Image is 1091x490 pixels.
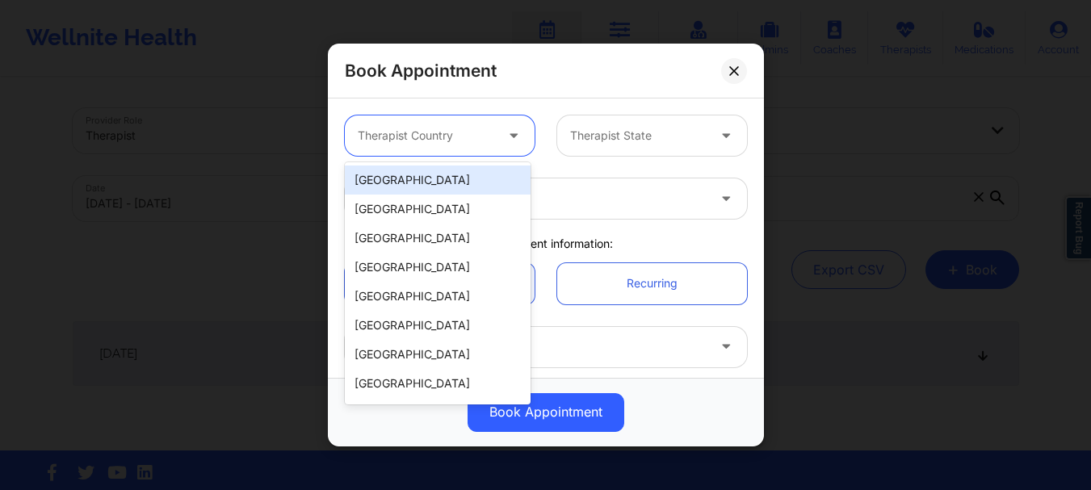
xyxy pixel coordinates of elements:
div: [GEOGRAPHIC_DATA] [345,165,531,195]
div: [GEOGRAPHIC_DATA] [345,311,531,340]
div: [GEOGRAPHIC_DATA] [345,195,531,224]
div: [GEOGRAPHIC_DATA] [345,253,531,282]
div: [GEOGRAPHIC_DATA] [345,282,531,311]
h2: Book Appointment [345,60,497,82]
div: [GEOGRAPHIC_DATA] [345,340,531,369]
a: Recurring [557,263,747,304]
div: Appointment information: [334,236,758,252]
div: [GEOGRAPHIC_DATA] [345,224,531,253]
button: Book Appointment [468,393,624,432]
div: [GEOGRAPHIC_DATA] [345,398,531,427]
a: Single [345,263,535,304]
div: [GEOGRAPHIC_DATA] [345,369,531,398]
